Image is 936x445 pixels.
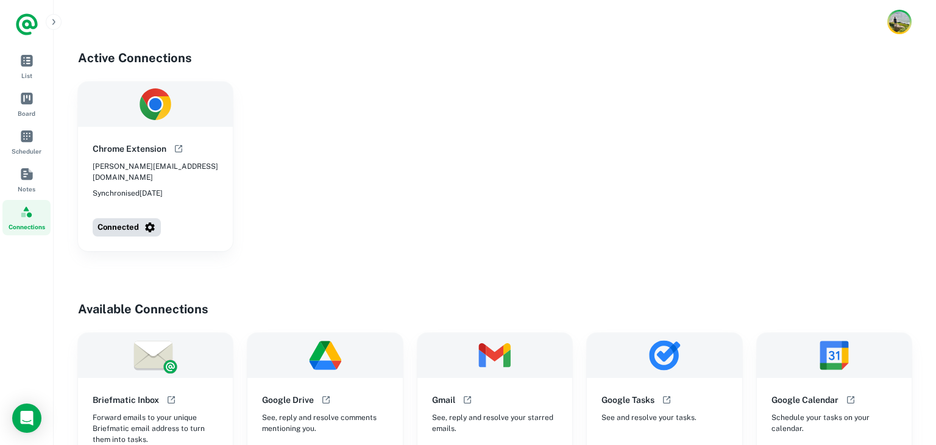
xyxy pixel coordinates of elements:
[12,404,41,433] div: Load Chat
[659,393,674,407] button: Open help documentation
[15,12,39,37] a: Logo
[262,393,314,407] h6: Google Drive
[601,412,697,423] span: See and resolve your tasks.
[887,10,912,34] button: Account button
[460,393,475,407] button: Open help documentation
[93,412,218,445] span: Forward emails to your unique Briefmatic email address to turn them into tasks.
[2,200,51,235] a: Connections
[771,412,897,434] span: Schedule your tasks on your calendar.
[417,333,572,378] img: Gmail
[432,393,455,407] h6: Gmail
[78,300,912,318] h4: Available Connections
[78,49,912,67] h4: Active Connections
[171,141,186,156] button: Open help documentation
[78,333,233,378] img: Briefmatic Inbox
[18,109,35,118] span: Board
[757,333,912,378] img: Google Calendar
[93,161,218,183] span: [PERSON_NAME][EMAIL_ADDRESS][DOMAIN_NAME]
[93,218,161,237] button: Connected
[843,393,858,407] button: Open help documentation
[2,162,51,198] a: Notes
[2,49,51,84] a: List
[18,184,35,194] span: Notes
[78,82,233,127] img: Chrome Extension
[21,71,32,80] span: List
[2,124,51,160] a: Scheduler
[601,393,654,407] h6: Google Tasks
[889,12,910,32] img: Karl Chaffey
[9,222,45,232] span: Connections
[2,87,51,122] a: Board
[93,142,166,155] h6: Chrome Extension
[93,188,163,199] span: Synchronised [DATE]
[262,412,388,434] span: See, reply and resolve comments mentioning you.
[247,333,402,378] img: Google Drive
[319,393,333,407] button: Open help documentation
[93,393,159,407] h6: Briefmatic Inbox
[587,333,742,378] img: Google Tasks
[771,393,838,407] h6: Google Calendar
[12,146,41,156] span: Scheduler
[164,393,179,407] button: Open help documentation
[432,412,558,434] span: See, reply and resolve your starred emails.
